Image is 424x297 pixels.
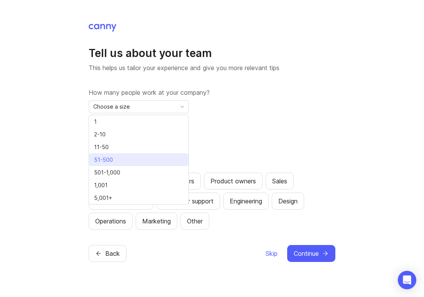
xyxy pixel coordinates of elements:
[89,88,335,97] label: How many people work at your company?
[89,100,189,113] div: toggle menu
[94,181,108,190] span: 1,001
[94,143,109,151] span: 11-50
[94,156,113,164] span: 51-500
[95,216,126,226] div: Operations
[278,196,298,206] div: Design
[142,216,171,226] div: Marketing
[294,249,319,258] span: Continue
[187,216,203,226] div: Other
[89,213,133,230] button: Operations
[94,130,106,139] span: 2-10
[93,102,130,111] span: Choose a size
[136,213,177,230] button: Marketing
[230,196,262,206] div: Engineering
[89,63,335,72] p: This helps us tailor your experience and give you more relevant tips
[105,249,120,258] span: Back
[266,173,294,190] button: Sales
[94,117,97,126] span: 1
[89,245,126,262] button: Back
[94,168,120,177] span: 501-1,000
[210,176,256,186] div: Product owners
[272,176,287,186] div: Sales
[89,124,335,133] label: What is your role?
[266,249,278,258] span: Skip
[204,173,262,190] button: Product owners
[272,193,304,210] button: Design
[89,160,335,169] label: Which teams will be using Canny?
[398,271,416,289] div: Open Intercom Messenger
[287,245,335,262] button: Continue
[176,104,188,110] svg: toggle icon
[89,24,116,32] img: Canny Home
[265,245,278,262] button: Skip
[89,46,335,60] h1: Tell us about your team
[180,213,209,230] button: Other
[223,193,269,210] button: Engineering
[94,194,112,202] span: 5,001+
